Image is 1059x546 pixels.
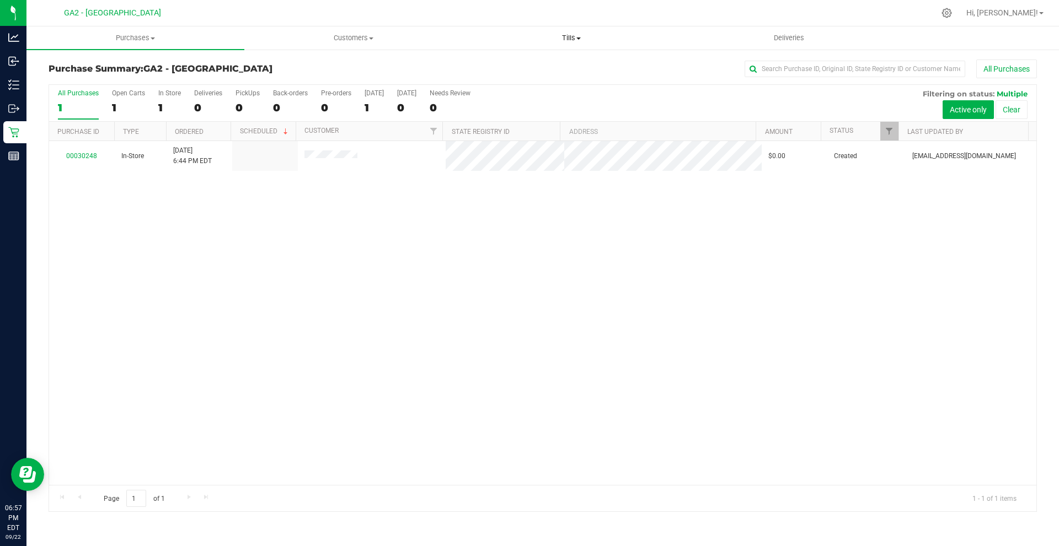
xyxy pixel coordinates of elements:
[430,101,470,114] div: 0
[463,33,680,43] span: Tills
[964,490,1025,506] span: 1 - 1 of 1 items
[912,151,1016,161] span: [EMAIL_ADDRESS][DOMAIN_NAME]
[966,8,1038,17] span: Hi, [PERSON_NAME]!
[768,151,785,161] span: $0.00
[143,63,272,74] span: GA2 - [GEOGRAPHIC_DATA]
[321,89,351,97] div: Pre-orders
[397,89,416,97] div: [DATE]
[397,101,416,114] div: 0
[8,32,19,43] inline-svg: Analytics
[58,89,99,97] div: All Purchases
[273,101,308,114] div: 0
[830,127,853,134] a: Status
[240,127,290,135] a: Scheduled
[5,533,22,541] p: 09/22
[245,33,462,43] span: Customers
[8,127,19,138] inline-svg: Retail
[244,26,462,50] a: Customers
[560,122,756,141] th: Address
[194,101,222,114] div: 0
[943,100,994,119] button: Active only
[907,128,963,136] a: Last Updated By
[462,26,680,50] a: Tills
[424,122,442,140] a: Filter
[158,101,181,114] div: 1
[8,79,19,90] inline-svg: Inventory
[236,89,260,97] div: PickUps
[304,127,339,134] a: Customer
[8,150,19,161] inline-svg: Reports
[194,89,222,97] div: Deliveries
[5,503,22,533] p: 06:57 PM EDT
[430,89,470,97] div: Needs Review
[923,89,994,98] span: Filtering on status:
[996,100,1028,119] button: Clear
[173,145,212,166] span: [DATE] 6:44 PM EDT
[321,101,351,114] div: 0
[745,61,965,77] input: Search Purchase ID, Original ID, State Registry ID or Customer Name...
[8,56,19,67] inline-svg: Inbound
[112,89,145,97] div: Open Carts
[765,128,793,136] a: Amount
[57,128,99,136] a: Purchase ID
[126,490,146,507] input: 1
[365,89,384,97] div: [DATE]
[121,151,144,161] span: In-Store
[236,101,260,114] div: 0
[112,101,145,114] div: 1
[64,8,161,18] span: GA2 - [GEOGRAPHIC_DATA]
[940,8,954,18] div: Manage settings
[452,128,510,136] a: State Registry ID
[26,26,244,50] a: Purchases
[175,128,204,136] a: Ordered
[66,152,97,160] a: 00030248
[365,101,384,114] div: 1
[759,33,819,43] span: Deliveries
[834,151,857,161] span: Created
[49,64,378,74] h3: Purchase Summary:
[8,103,19,114] inline-svg: Outbound
[997,89,1028,98] span: Multiple
[123,128,139,136] a: Type
[976,60,1037,78] button: All Purchases
[94,490,174,507] span: Page of 1
[26,33,244,43] span: Purchases
[58,101,99,114] div: 1
[680,26,898,50] a: Deliveries
[11,458,44,491] iframe: Resource center
[158,89,181,97] div: In Store
[880,122,898,140] a: Filter
[273,89,308,97] div: Back-orders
